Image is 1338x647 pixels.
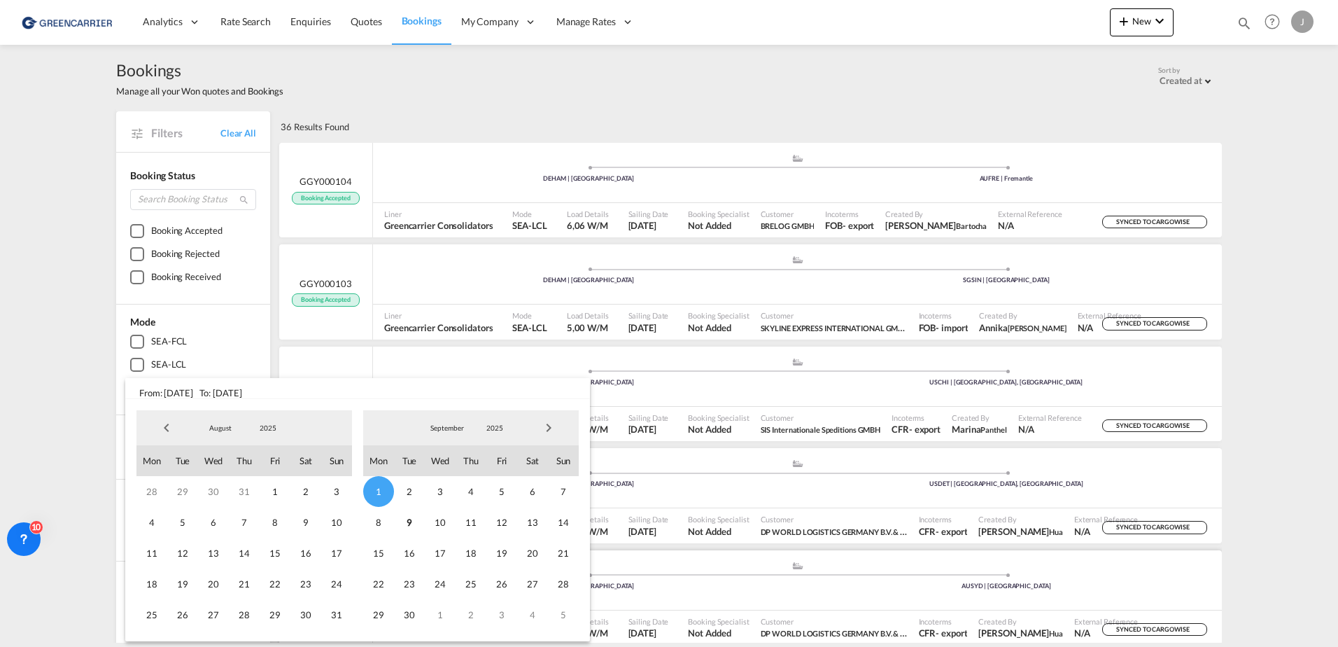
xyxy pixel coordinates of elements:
[198,445,229,476] span: Wed
[321,445,352,476] span: Sun
[517,445,548,476] span: Sat
[229,445,260,476] span: Thu
[535,414,563,442] span: Next Month
[136,445,167,476] span: Mon
[197,417,244,438] md-select: Month: August
[471,417,519,438] md-select: Year: 2025
[423,417,471,438] md-select: Month: September
[125,378,590,399] span: From: [DATE] To: [DATE]
[548,445,579,476] span: Sun
[244,417,292,438] md-select: Year: 2025
[486,445,517,476] span: Fri
[394,445,425,476] span: Tue
[260,445,290,476] span: Fri
[472,423,517,433] span: 2025
[425,445,456,476] span: Wed
[198,423,243,433] span: August
[363,445,394,476] span: Mon
[456,445,486,476] span: Thu
[246,423,290,433] span: 2025
[290,445,321,476] span: Sat
[153,414,181,442] span: Previous Month
[425,423,470,433] span: September
[167,445,198,476] span: Tue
